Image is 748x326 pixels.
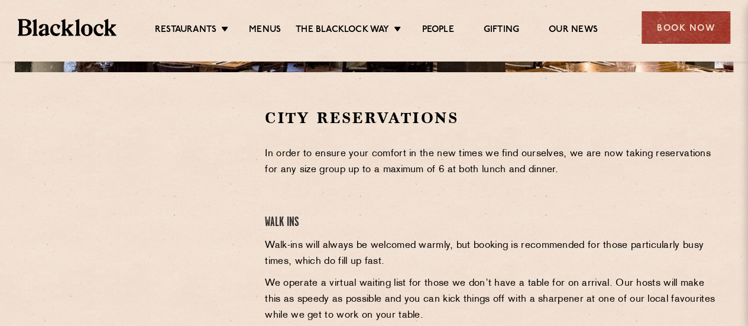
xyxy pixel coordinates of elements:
a: People [422,24,454,37]
p: Walk-ins will always be welcomed warmly, but booking is recommended for those particularly busy t... [265,238,718,270]
p: We operate a virtual waiting list for those we don’t have a table for on arrival. Our hosts will ... [265,276,718,324]
a: Gifting [484,24,519,37]
a: Menus [249,24,281,37]
h2: City Reservations [265,108,718,128]
a: Our News [549,24,598,37]
h4: Walk Ins [265,215,718,231]
p: In order to ensure your comfort in the new times we find ourselves, we are now taking reservation... [265,146,718,178]
a: The Blacklock Way [296,24,389,37]
div: Book Now [642,11,730,44]
img: BL_Textured_Logo-footer-cropped.svg [18,19,116,35]
a: Restaurants [155,24,216,37]
iframe: OpenTable make booking widget [72,108,205,286]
